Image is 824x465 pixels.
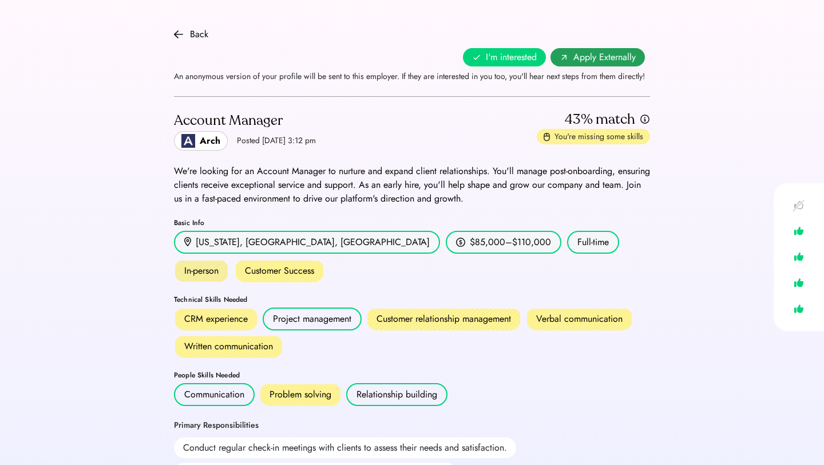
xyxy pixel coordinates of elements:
div: 43% match [565,111,635,129]
img: like.svg [791,249,807,265]
div: Full-time [567,231,619,254]
div: In-person [174,259,229,282]
div: [US_STATE], [GEOGRAPHIC_DATA], [GEOGRAPHIC_DATA] [196,235,430,249]
div: Posted [DATE] 3:12 pm [237,135,316,147]
div: Project management [273,312,351,326]
div: Conduct regular check-in meetings with clients to assess their needs and satisfaction. [174,438,516,458]
img: info.svg [640,114,650,125]
img: money.svg [456,237,465,247]
div: Arch [200,134,220,148]
div: Back [190,27,208,41]
img: like.svg [791,223,807,239]
img: missing-skills.svg [544,132,550,141]
div: Primary Responsibilities [174,420,259,431]
span: Apply Externally [573,50,636,64]
div: Customer relationship management [377,312,511,326]
div: We're looking for an Account Manager to nurture and expand client relationships. You'll manage po... [174,164,650,206]
div: Customer Success [235,259,324,282]
img: like-crossed-out.svg [791,197,807,214]
div: You're missing some skills [554,131,643,143]
img: like.svg [791,301,807,317]
div: Basic Info [174,219,650,226]
button: Apply Externally [550,48,645,66]
img: like.svg [791,274,807,291]
div: Communication [184,388,244,401]
div: Verbal communication [536,312,623,326]
div: Technical Skills Needed [174,296,650,303]
div: An anonymous version of your profile will be sent to this employer. If they are interested in you... [174,66,645,82]
img: Logo_Blue_1.png [181,134,195,148]
div: $85,000–$110,000 [470,235,551,249]
div: Problem solving [270,388,331,401]
span: I'm interested [486,50,537,64]
div: Written communication [184,340,273,353]
div: Account Manager [174,112,316,130]
img: arrow-back.svg [174,30,183,39]
div: Relationship building [356,388,437,401]
button: I'm interested [463,48,546,66]
div: CRM experience [184,312,248,326]
img: location.svg [184,237,191,247]
div: People Skills Needed [174,372,650,379]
